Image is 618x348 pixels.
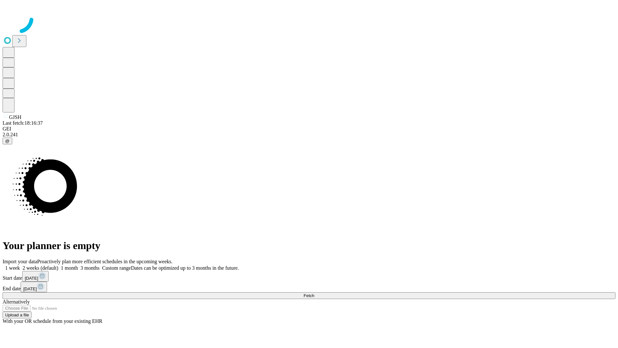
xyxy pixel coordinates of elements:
[3,271,615,282] div: Start date
[61,265,78,271] span: 1 month
[5,139,10,143] span: @
[3,259,37,264] span: Import your data
[3,299,30,304] span: Alternatively
[3,312,32,318] button: Upload a file
[3,240,615,252] h1: Your planner is empty
[25,276,38,281] span: [DATE]
[3,132,615,138] div: 2.0.241
[3,138,12,144] button: @
[3,292,615,299] button: Fetch
[80,265,99,271] span: 3 months
[9,114,21,120] span: GJSH
[3,126,615,132] div: GEI
[102,265,131,271] span: Custom range
[21,282,47,292] button: [DATE]
[23,286,37,291] span: [DATE]
[22,271,49,282] button: [DATE]
[304,293,314,298] span: Fetch
[5,265,20,271] span: 1 week
[3,282,615,292] div: End date
[23,265,58,271] span: 2 weeks (default)
[37,259,173,264] span: Proactively plan more efficient schedules in the upcoming weeks.
[3,318,102,324] span: With your OR schedule from your existing EHR
[3,120,43,126] span: Last fetch: 18:16:37
[131,265,239,271] span: Dates can be optimized up to 3 months in the future.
